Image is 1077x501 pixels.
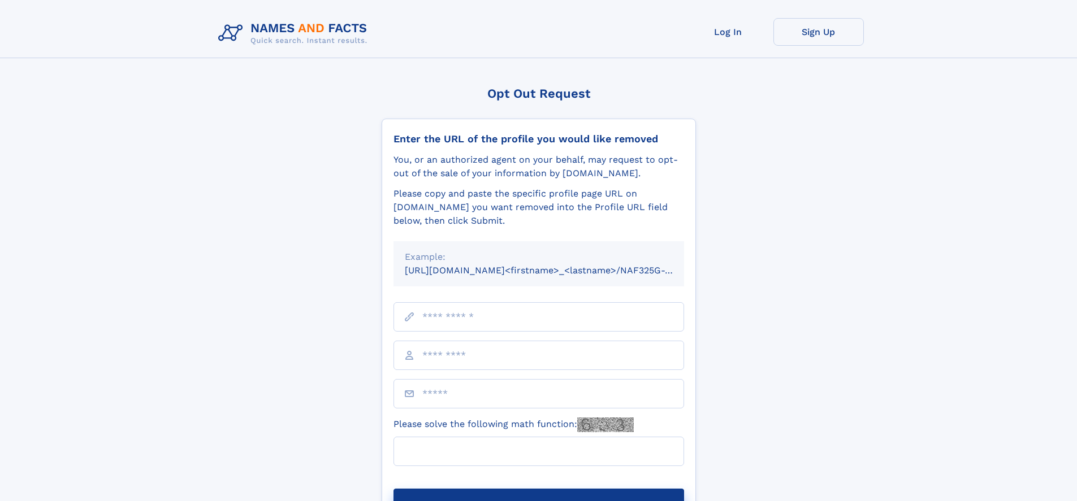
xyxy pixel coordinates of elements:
[393,187,684,228] div: Please copy and paste the specific profile page URL on [DOMAIN_NAME] you want removed into the Pr...
[405,250,673,264] div: Example:
[405,265,706,276] small: [URL][DOMAIN_NAME]<firstname>_<lastname>/NAF325G-xxxxxxxx
[393,153,684,180] div: You, or an authorized agent on your behalf, may request to opt-out of the sale of your informatio...
[773,18,864,46] a: Sign Up
[393,417,634,432] label: Please solve the following math function:
[683,18,773,46] a: Log In
[382,86,696,101] div: Opt Out Request
[393,133,684,145] div: Enter the URL of the profile you would like removed
[214,18,377,49] img: Logo Names and Facts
